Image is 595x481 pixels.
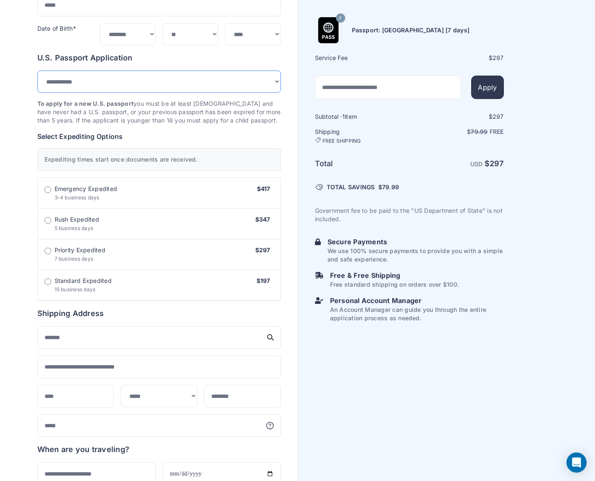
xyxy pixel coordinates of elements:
[37,131,281,141] h6: Select Expediting Options
[55,277,112,285] span: Standard Expedited
[410,112,504,121] div: $
[410,128,504,136] p: $
[315,54,409,62] h6: Service Fee
[493,54,504,61] span: 297
[37,148,281,171] div: Expediting times start once documents are received.
[330,280,459,289] p: Free standard shipping on orders over $100.
[37,100,134,107] strong: To apply for a new U.S. passport
[471,76,503,99] button: Apply
[328,237,504,247] h6: Secure Payments
[490,159,504,168] span: 297
[342,113,345,120] span: 1
[330,270,459,280] h6: Free & Free Shipping
[352,26,470,34] h6: Passport: [GEOGRAPHIC_DATA] [7 days]
[55,185,118,193] span: Emergency Expedited
[55,215,99,224] span: Rush Expedited
[322,138,361,144] span: FREE SHIPPING
[566,452,587,473] div: Open Intercom Messenger
[255,246,270,254] span: $297
[55,246,105,254] span: Priority Expedited
[37,52,281,64] h6: U.S. Passport Application
[471,128,488,135] span: 79.99
[315,207,504,223] p: Government fee to be paid to the "US Department of State" is not included.
[490,128,504,135] span: Free
[378,183,399,191] span: $
[339,13,341,24] span: 7
[266,421,274,430] svg: More information
[470,160,483,167] span: USD
[257,185,270,192] span: $417
[328,247,504,264] p: We use 100% secure payments to provide you with a simple and safe experience.
[55,256,94,262] span: 7 business days
[315,158,409,170] h6: Total
[327,183,375,191] span: TOTAL SAVINGS
[37,308,281,319] h6: Shipping Address
[55,225,94,231] span: 5 business days
[255,216,270,223] span: $347
[315,112,409,121] h6: Subtotal · item
[37,444,130,455] h6: When are you traveling?
[485,159,504,168] strong: $
[330,306,504,322] p: An Account Manager can guide you through the entire application process as needed.
[315,128,409,144] h6: Shipping
[330,295,504,306] h6: Personal Account Manager
[257,277,270,284] span: $197
[410,54,504,62] div: $
[37,99,281,125] p: you must be at least [DEMOGRAPHIC_DATA] and have never had a U.S. passport, or your previous pass...
[382,183,399,191] span: 79.99
[55,286,96,293] span: 15 business days
[493,113,504,120] span: 297
[55,194,100,201] span: 3-4 business days
[315,17,341,43] img: Product Name
[37,25,76,32] label: Date of Birth*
